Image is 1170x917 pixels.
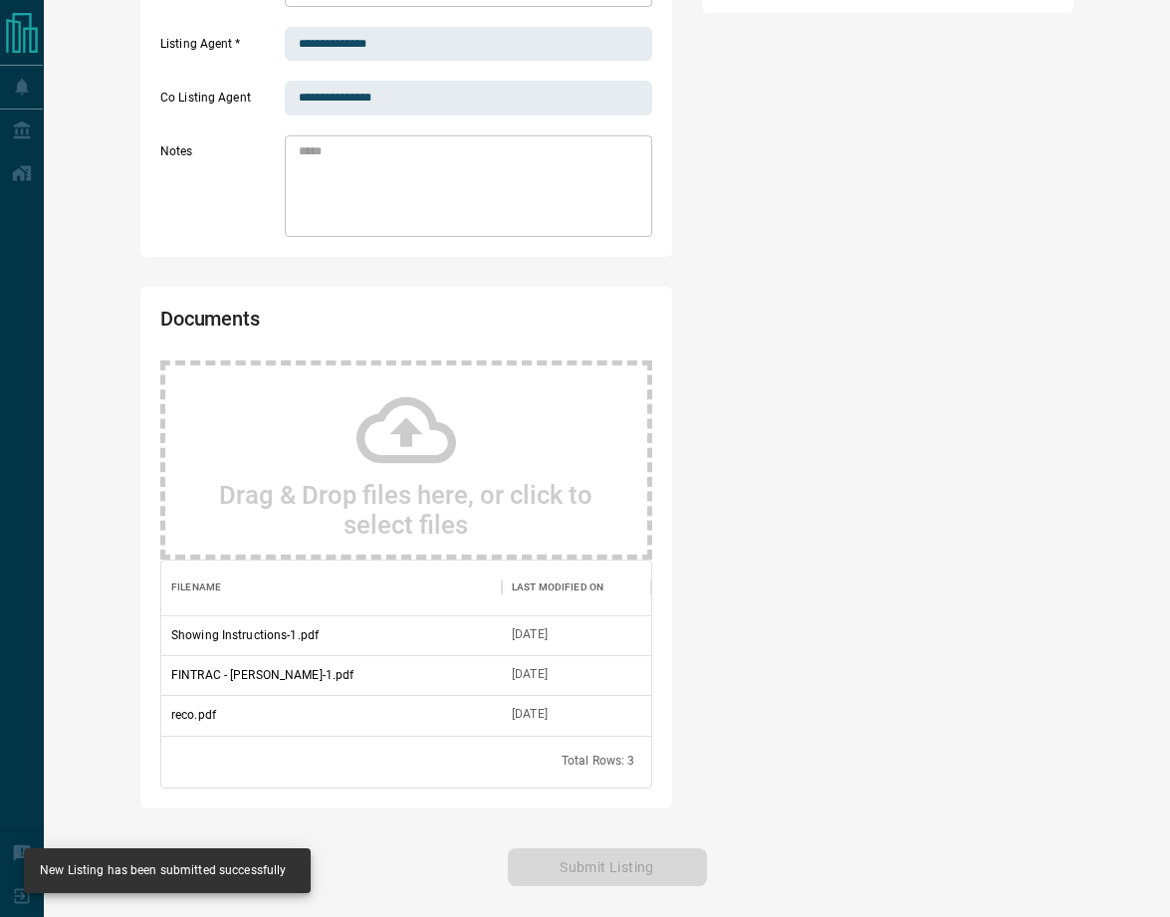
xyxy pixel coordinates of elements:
[160,90,280,115] label: Co Listing Agent
[171,706,216,724] p: reco.pdf
[562,753,635,770] div: Total Rows: 3
[160,143,280,237] label: Notes
[502,560,651,615] div: Last Modified On
[171,666,353,684] p: FINTRAC - [PERSON_NAME]-1.pdf
[40,854,287,887] div: New Listing has been submitted successfully
[160,36,280,62] label: Listing Agent
[161,560,502,615] div: Filename
[185,480,627,540] h2: Drag & Drop files here, or click to select files
[160,307,455,341] h2: Documents
[512,666,548,683] div: Sep 13, 2025
[512,706,548,723] div: Sep 13, 2025
[512,626,548,643] div: Sep 13, 2025
[171,560,221,615] div: Filename
[160,360,652,560] div: Drag & Drop files here, or click to select files
[512,560,603,615] div: Last Modified On
[171,626,319,644] p: Showing Instructions-1.pdf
